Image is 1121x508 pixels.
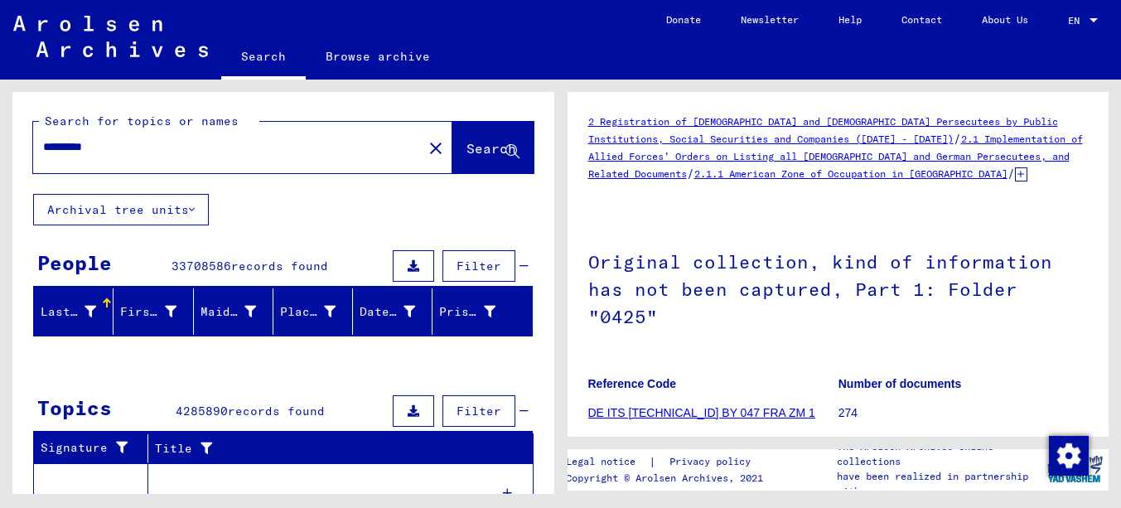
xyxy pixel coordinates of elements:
mat-header-cell: Last Name [34,288,114,335]
span: 4285890 [176,404,228,418]
mat-label: Search for topics or names [45,114,239,128]
div: Title [155,435,517,462]
span: records found [231,259,328,273]
a: Legal notice [566,453,649,471]
div: Maiden Name [201,303,256,321]
span: / [687,166,694,181]
div: Maiden Name [201,298,277,325]
mat-header-cell: Date of Birth [353,288,432,335]
mat-header-cell: First Name [114,288,193,335]
div: Signature [41,439,135,457]
a: Browse archive [306,36,450,76]
div: Prisoner # [439,303,495,321]
span: / [954,131,961,146]
img: Arolsen_neg.svg [13,16,208,57]
p: 274 [838,404,1088,422]
div: Date of Birth [360,298,436,325]
span: 33708586 [172,259,231,273]
div: First Name [120,298,196,325]
div: Date of Birth [360,303,415,321]
span: Search [466,140,516,157]
mat-header-cell: Prisoner # [432,288,531,335]
button: Filter [442,250,515,282]
a: 2.1.1 American Zone of Occupation in [GEOGRAPHIC_DATA] [694,167,1007,180]
img: Change consent [1049,436,1089,476]
div: Last Name [41,303,96,321]
mat-header-cell: Place of Birth [273,288,353,335]
a: 2 Registration of [DEMOGRAPHIC_DATA] and [DEMOGRAPHIC_DATA] Persecutees by Public Institutions, S... [588,115,1058,145]
span: / [1007,166,1015,181]
h1: Original collection, kind of information has not been captured, Part 1: Folder "0425" [588,224,1089,351]
p: The Arolsen Archives online collections [837,439,1041,469]
a: 2.1 Implementation of Allied Forces’ Orders on Listing all [DEMOGRAPHIC_DATA] and German Persecut... [588,133,1083,180]
div: Place of Birth [280,303,336,321]
mat-header-cell: Maiden Name [194,288,273,335]
span: Filter [457,404,501,418]
p: have been realized in partnership with [837,469,1041,499]
span: Filter [457,259,501,273]
div: Prisoner # [439,298,515,325]
div: Topics [37,393,112,423]
span: records found [228,404,325,418]
div: First Name [120,303,176,321]
div: | [566,453,771,471]
div: Title [155,440,500,457]
button: Clear [419,131,452,164]
div: People [37,248,112,278]
a: Search [221,36,306,80]
span: EN [1068,15,1086,27]
p: Copyright © Arolsen Archives, 2021 [566,471,771,486]
b: Reference Code [588,377,677,390]
div: Signature [41,435,152,462]
div: Place of Birth [280,298,356,325]
button: Search [452,122,534,173]
button: Filter [442,395,515,427]
a: DE ITS [TECHNICAL_ID] BY 047 FRA ZM 1 [588,406,815,419]
b: Number of documents [838,377,962,390]
mat-icon: close [426,138,446,158]
button: Archival tree units [33,194,209,225]
div: Change consent [1048,435,1088,475]
div: Last Name [41,298,117,325]
img: yv_logo.png [1044,448,1106,490]
a: Privacy policy [656,453,771,471]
